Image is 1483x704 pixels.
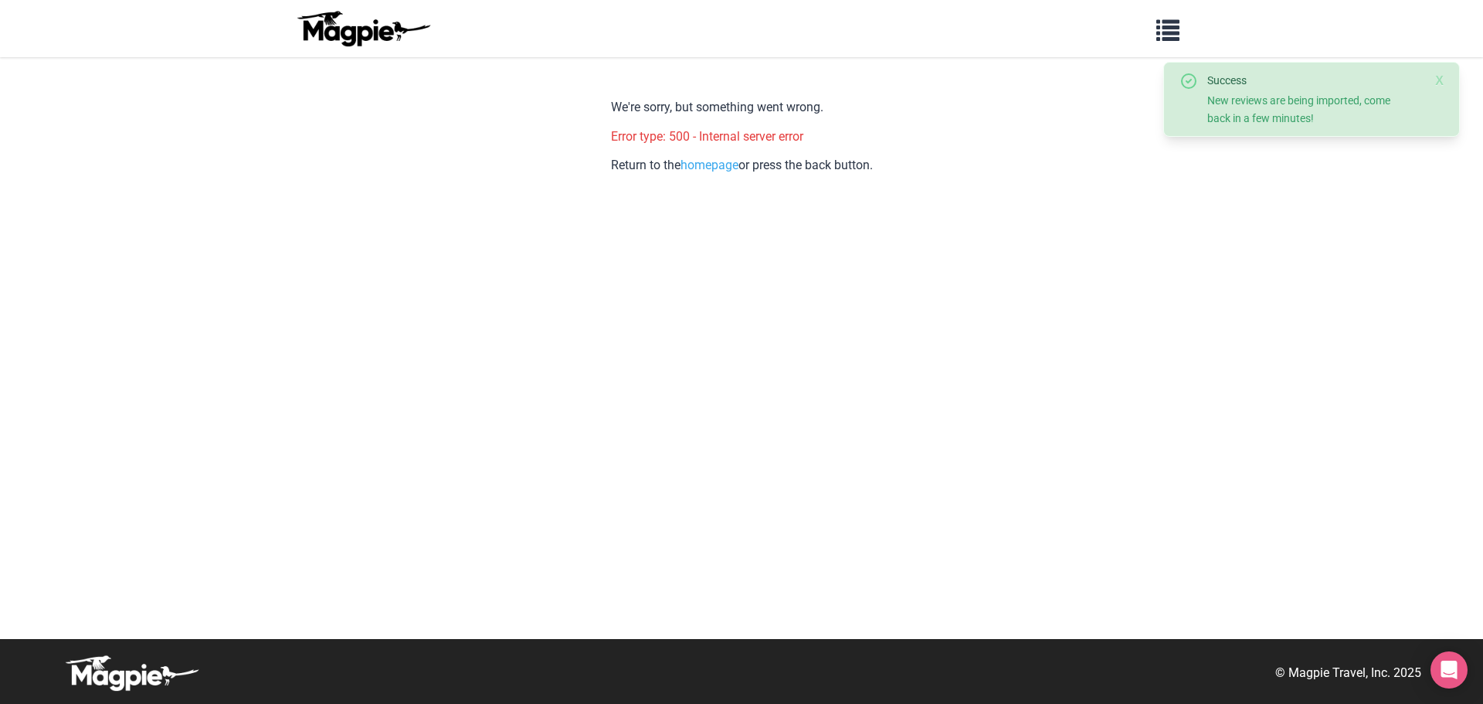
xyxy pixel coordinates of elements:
[1430,651,1468,689] div: Open Intercom Messenger
[62,655,201,692] img: logo-white-d94fa1abed81b67a048b3d0f0ab5b955.png
[1275,663,1421,683] p: © Magpie Travel, Inc. 2025
[680,158,738,172] a: homepage
[294,10,433,47] img: logo-ab69f6fb50320c5b225c76a69d11143b.png
[611,97,873,117] p: We're sorry, but something went wrong.
[611,155,873,175] p: Return to the or press the back button.
[1207,72,1415,89] div: Success
[1207,92,1415,127] div: New reviews are being imported, come back in a few minutes!
[611,127,873,147] p: Error type: 500 - Internal server error
[1435,72,1444,90] button: Close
